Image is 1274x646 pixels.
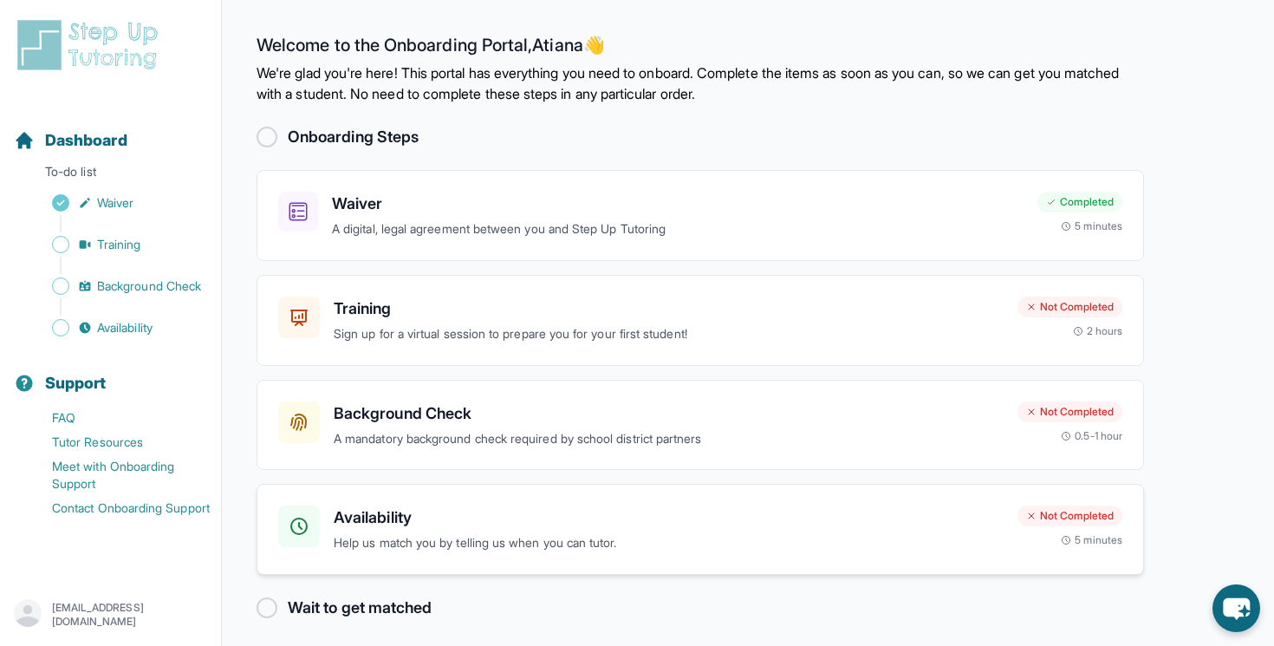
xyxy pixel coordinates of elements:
[1061,429,1122,443] div: 0.5-1 hour
[257,170,1144,261] a: WaiverA digital, legal agreement between you and Step Up TutoringCompleted5 minutes
[332,192,1024,216] h3: Waiver
[334,297,1004,321] h3: Training
[7,163,214,187] p: To-do list
[7,343,214,402] button: Support
[14,430,221,454] a: Tutor Resources
[257,484,1144,575] a: AvailabilityHelp us match you by telling us when you can tutor.Not Completed5 minutes
[1073,324,1123,338] div: 2 hours
[45,371,107,395] span: Support
[1061,533,1122,547] div: 5 minutes
[14,406,221,430] a: FAQ
[288,125,419,149] h2: Onboarding Steps
[1017,401,1122,422] div: Not Completed
[257,62,1144,104] p: We're glad you're here! This portal has everything you need to onboard. Complete the items as soo...
[1061,219,1122,233] div: 5 minutes
[1017,506,1122,526] div: Not Completed
[14,274,221,298] a: Background Check
[334,429,1004,449] p: A mandatory background check required by school district partners
[257,380,1144,471] a: Background CheckA mandatory background check required by school district partnersNot Completed0.5...
[97,194,133,212] span: Waiver
[14,496,221,520] a: Contact Onboarding Support
[334,401,1004,426] h3: Background Check
[14,316,221,340] a: Availability
[45,128,127,153] span: Dashboard
[332,219,1024,239] p: A digital, legal agreement between you and Step Up Tutoring
[334,324,1004,344] p: Sign up for a virtual session to prepare you for your first student!
[97,277,201,295] span: Background Check
[1017,297,1122,317] div: Not Completed
[97,236,141,253] span: Training
[334,533,1004,553] p: Help us match you by telling us when you can tutor.
[52,601,207,629] p: [EMAIL_ADDRESS][DOMAIN_NAME]
[257,35,1144,62] h2: Welcome to the Onboarding Portal, Atiana 👋
[14,17,168,73] img: logo
[257,275,1144,366] a: TrainingSign up for a virtual session to prepare you for your first student!Not Completed2 hours
[7,101,214,160] button: Dashboard
[14,599,207,630] button: [EMAIL_ADDRESS][DOMAIN_NAME]
[334,506,1004,530] h3: Availability
[14,128,127,153] a: Dashboard
[14,454,221,496] a: Meet with Onboarding Support
[1037,192,1122,212] div: Completed
[14,232,221,257] a: Training
[1212,584,1260,632] button: chat-button
[97,319,153,336] span: Availability
[288,596,432,620] h2: Wait to get matched
[14,191,221,215] a: Waiver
